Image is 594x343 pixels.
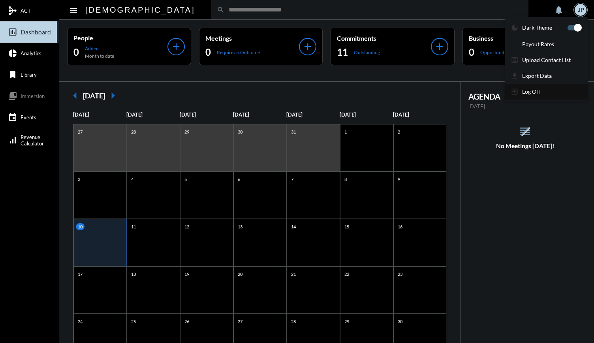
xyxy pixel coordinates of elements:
mat-icon: get_app [511,72,519,80]
mat-icon: exit_to_app [511,88,519,96]
mat-icon: list_alt [511,56,519,64]
p: Export Data [522,72,552,79]
p: Payout Rates [522,41,554,47]
p: Dark Theme [522,24,552,31]
p: Log Off [522,88,540,95]
mat-icon: dark_mode [511,24,519,32]
p: Upload Contact List [522,57,571,63]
